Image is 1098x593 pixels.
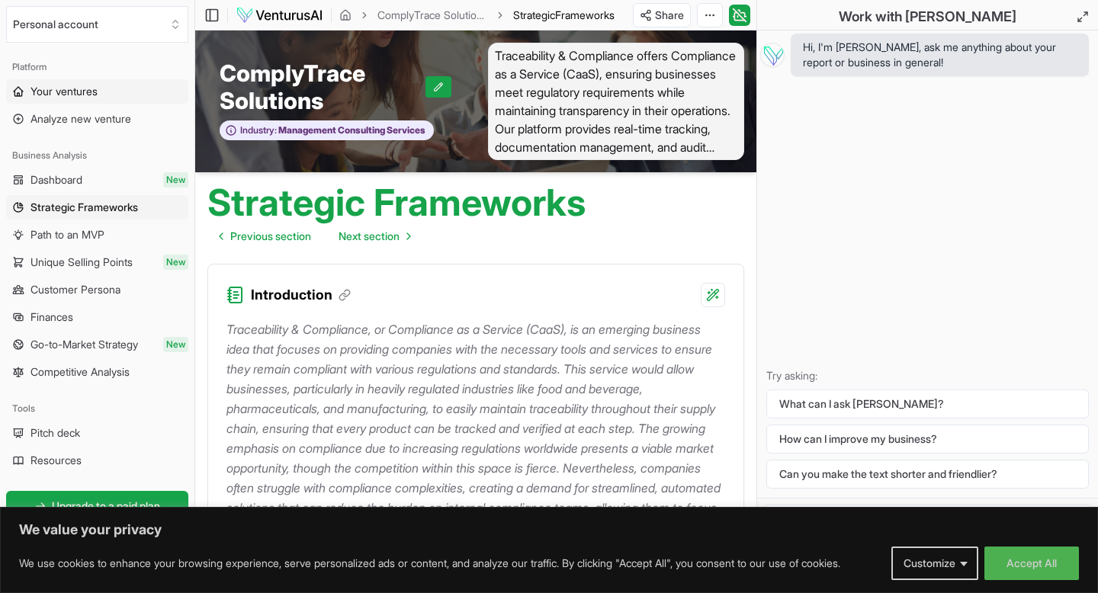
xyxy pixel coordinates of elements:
span: Dashboard [30,172,82,188]
a: Upgrade to a paid plan [6,491,188,521]
button: What can I ask [PERSON_NAME]? [766,389,1089,418]
span: Traceability & Compliance offers Compliance as a Service (CaaS), ensuring businesses meet regulat... [488,43,744,160]
span: StrategicFrameworks [513,8,615,23]
a: Finances [6,305,188,329]
a: Resources [6,448,188,473]
p: We value your privacy [19,521,1079,539]
button: Industry:Management Consulting Services [220,120,434,141]
a: Go to previous page [207,221,323,252]
img: Vera [760,43,785,67]
span: Upgrade to a paid plan [52,498,160,514]
span: Hi, I'm [PERSON_NAME], ask me anything about your report or business in general! [803,40,1077,70]
button: Customize [891,547,978,580]
button: Select an organization [6,6,188,43]
img: logo [236,6,323,24]
span: Go-to-Market Strategy [30,337,138,352]
h2: Work with [PERSON_NAME] [839,6,1016,27]
div: Platform [6,55,188,79]
button: Share [633,3,691,27]
span: ComplyTrace Solutions [220,59,425,114]
nav: breadcrumb [339,8,615,23]
button: Accept All [984,547,1079,580]
h3: Introduction [251,284,351,306]
span: Resources [30,453,82,468]
a: Path to an MVP [6,223,188,247]
nav: pagination [207,221,422,252]
p: Traceability & Compliance, or Compliance as a Service (CaaS), is an emerging business idea that f... [226,319,725,537]
span: Finances [30,309,73,325]
a: Strategic Frameworks [6,195,188,220]
span: New [163,255,188,270]
p: We use cookies to enhance your browsing experience, serve personalized ads or content, and analyz... [19,554,840,572]
span: Analyze new venture [30,111,131,127]
span: Frameworks [555,8,615,21]
span: Your ventures [30,84,98,99]
span: Path to an MVP [30,227,104,242]
a: Customer Persona [6,277,188,302]
span: Competitive Analysis [30,364,130,380]
span: Customer Persona [30,282,120,297]
a: Pitch deck [6,421,188,445]
span: New [163,172,188,188]
div: Business Analysis [6,143,188,168]
a: ComplyTrace Solutions [377,8,487,23]
a: Your ventures [6,79,188,104]
span: Management Consulting Services [277,124,425,136]
a: Go to next page [326,221,422,252]
a: Unique Selling PointsNew [6,250,188,274]
span: Share [655,8,684,23]
span: Previous section [230,229,311,244]
button: Can you make the text shorter and friendlier? [766,460,1089,489]
a: DashboardNew [6,168,188,192]
span: New [163,337,188,352]
a: Go-to-Market StrategyNew [6,332,188,357]
h1: Strategic Frameworks [207,184,586,221]
p: Try asking: [766,368,1089,383]
a: Competitive Analysis [6,360,188,384]
span: Industry: [240,124,277,136]
div: Tools [6,396,188,421]
button: How can I improve my business? [766,425,1089,454]
span: Unique Selling Points [30,255,133,270]
a: Analyze new venture [6,107,188,131]
span: Next section [339,229,400,244]
span: Strategic Frameworks [30,200,138,215]
span: Pitch deck [30,425,80,441]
